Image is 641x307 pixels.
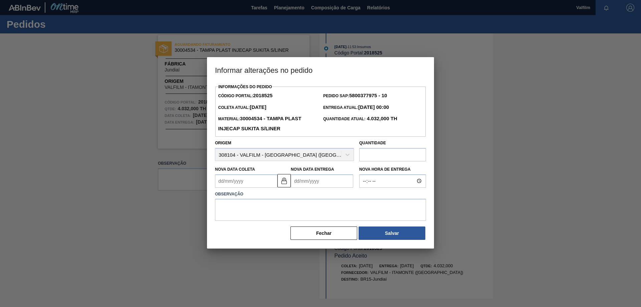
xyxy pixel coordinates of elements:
[359,226,425,240] button: Salvar
[290,226,357,240] button: Fechar
[359,141,386,145] label: Quantidade
[323,117,397,121] span: Quantidade Atual:
[359,165,426,174] label: Nova Hora de Entrega
[366,116,397,121] strong: 4.032,000 TH
[218,117,301,131] span: Material:
[207,57,434,83] h3: Informar alterações no pedido
[323,105,389,110] span: Entrega Atual:
[291,174,353,188] input: dd/mm/yyyy
[253,93,272,98] strong: 2018525
[349,93,387,98] strong: 5800377975 - 10
[215,167,255,172] label: Nova Data Coleta
[215,189,426,199] label: Observação
[215,141,231,145] label: Origem
[280,177,288,185] img: locked
[218,94,272,98] span: Código Portal:
[218,85,272,89] label: Informações do Pedido
[218,105,266,110] span: Coleta Atual:
[218,116,301,131] strong: 30004534 - TAMPA PLAST INJECAP SUKITA S/LINER
[250,104,266,110] strong: [DATE]
[215,174,277,188] input: dd/mm/yyyy
[323,94,387,98] span: Pedido SAP:
[291,167,334,172] label: Nova Data Entrega
[277,174,291,187] button: locked
[358,104,389,110] strong: [DATE] 00:00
